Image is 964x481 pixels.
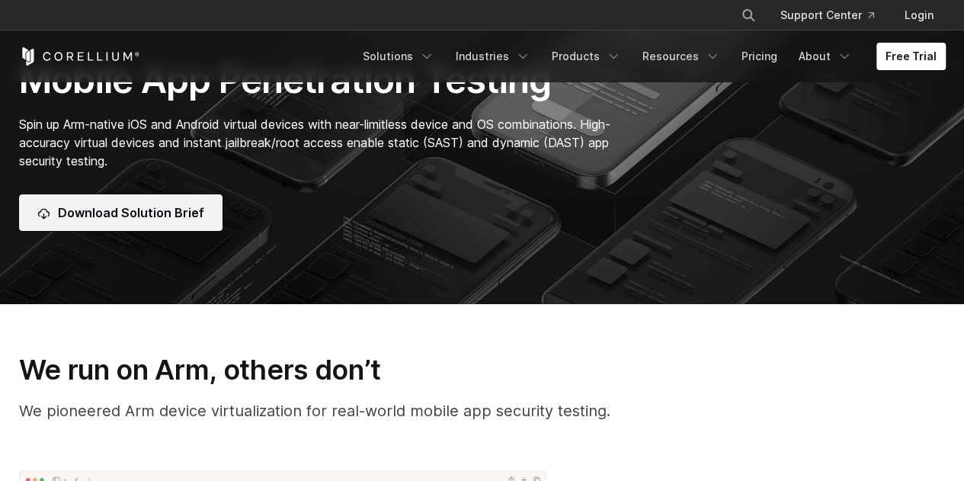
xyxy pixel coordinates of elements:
[722,2,946,29] div: Navigation Menu
[447,43,540,70] a: Industries
[633,43,729,70] a: Resources
[732,43,786,70] a: Pricing
[876,43,946,70] a: Free Trial
[354,43,946,70] div: Navigation Menu
[19,399,946,422] p: We pioneered Arm device virtualization for real-world mobile app security testing.
[58,204,204,222] span: Download Solution Brief
[735,2,762,29] button: Search
[19,47,140,66] a: Corellium Home
[19,353,946,386] h3: We run on Arm, others don’t
[892,2,946,29] a: Login
[19,117,610,168] span: Spin up Arm-native iOS and Android virtual devices with near-limitless device and OS combinations...
[543,43,630,70] a: Products
[768,2,886,29] a: Support Center
[354,43,444,70] a: Solutions
[19,194,223,231] a: Download Solution Brief
[789,43,861,70] a: About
